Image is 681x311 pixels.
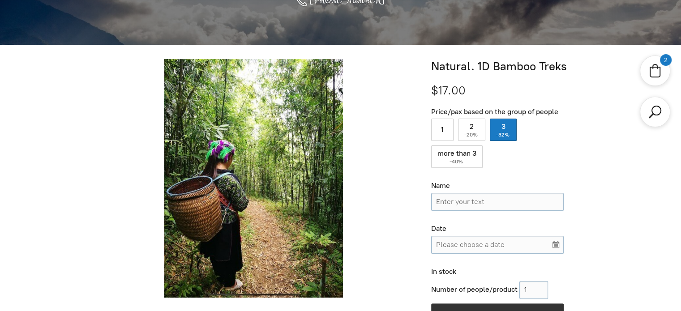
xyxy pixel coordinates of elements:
label: more than 3 [431,145,483,168]
span: -20% [464,132,479,138]
input: 1 [519,281,548,299]
span: -40% [450,158,464,165]
div: 2 [660,55,671,65]
span: $17.00 [431,83,466,98]
span: Number of people/product [431,285,518,294]
input: Please choose a date [431,236,564,254]
label: 1 [431,119,454,141]
a: Search products [647,104,663,120]
div: Price/pax based on the group of people [431,107,564,117]
div: Shopping cart [640,55,670,86]
div: Name [431,181,564,191]
h1: Natural. 1D Bamboo Treks [431,59,591,74]
div: Date [431,224,564,234]
img: Natural. 1D Bamboo Treks [164,59,343,298]
label: 2 [458,119,485,141]
input: Name [431,193,564,211]
span: In stock [431,267,456,276]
